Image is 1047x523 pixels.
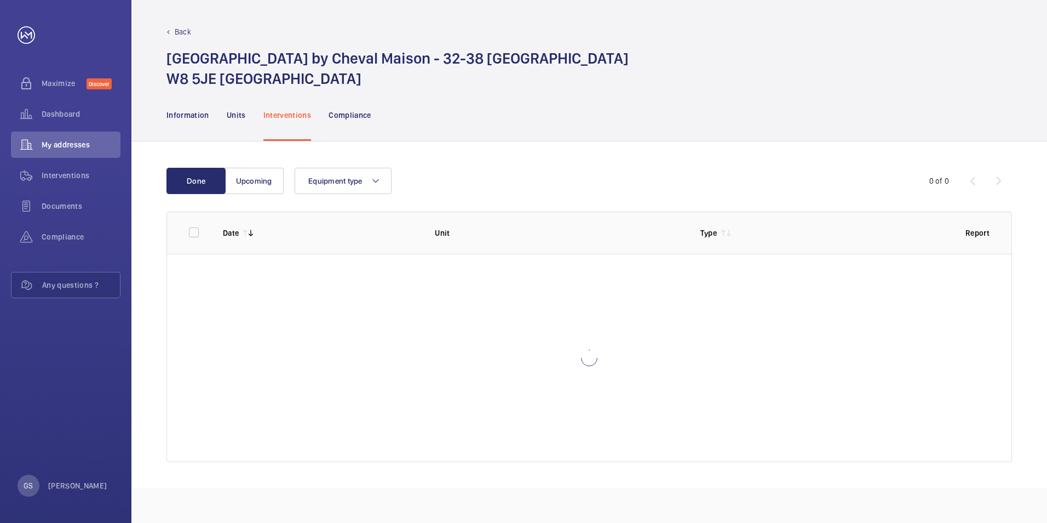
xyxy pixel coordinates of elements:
h1: [GEOGRAPHIC_DATA] by Cheval Maison - 32-38 [GEOGRAPHIC_DATA] W8 5JE [GEOGRAPHIC_DATA] [166,48,629,89]
p: Back [175,26,191,37]
p: GS [24,480,33,491]
p: Type [700,228,717,238]
span: Discover [87,78,112,89]
p: [PERSON_NAME] [48,480,107,491]
button: Upcoming [225,168,284,194]
p: Date [223,228,239,238]
p: Compliance [329,110,371,121]
span: Interventions [42,170,120,181]
span: Maximize [42,78,87,89]
p: Report [965,228,990,238]
div: 0 of 0 [929,175,949,186]
span: Equipment type [308,177,363,185]
p: Unit [435,228,682,238]
p: Interventions [263,110,312,121]
span: Dashboard [42,109,120,120]
span: My addresses [42,139,120,150]
p: Units [227,110,246,121]
p: Information [166,110,209,121]
button: Done [166,168,226,194]
span: Documents [42,201,120,212]
span: Compliance [42,231,120,242]
button: Equipment type [295,168,392,194]
span: Any questions ? [42,280,120,291]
